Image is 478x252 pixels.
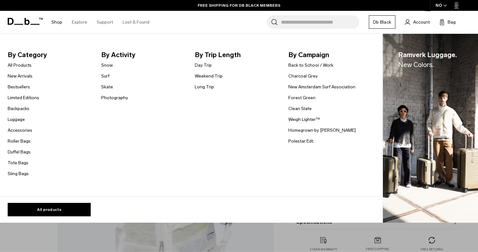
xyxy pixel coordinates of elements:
[288,84,355,90] a: New Amsterdam Surf Association
[101,62,113,69] a: Snow
[8,84,30,90] a: Bestsellers
[448,19,456,26] span: Bag
[101,94,128,101] a: Photography
[195,84,214,90] a: Long Trip
[288,73,318,79] a: Charcoal Grey
[398,61,434,69] span: New Colors.
[8,159,28,166] a: Tote Bags
[51,11,62,33] a: Shop
[198,3,280,8] a: FREE SHIPPING FOR DB BLACK MEMBERS
[288,62,333,69] a: Back to School / Work
[413,19,430,26] span: Account
[288,105,312,112] a: Clean Slate
[288,127,356,134] a: Homegrown by [PERSON_NAME]
[288,50,372,60] span: By Campaign
[405,18,430,26] a: Account
[8,138,31,145] a: Roller Bags
[101,50,185,60] span: By Activity
[8,73,33,79] a: New Arrivals
[8,170,29,177] a: Sling Bags
[8,127,32,134] a: Accessories
[8,149,31,155] a: Duffel Bags
[97,11,113,33] a: Support
[47,11,154,33] nav: Main Navigation
[8,203,91,216] a: All products
[8,94,39,101] a: Limited Editions
[288,116,320,123] a: Weigh Lighter™
[288,138,314,145] a: Polestar Edt.
[72,11,87,33] a: Explore
[101,84,113,90] a: Skate
[8,116,25,123] a: Luggage
[8,105,29,112] a: Backpacks
[369,15,395,29] a: Db Black
[195,62,212,69] a: Day Trip
[383,34,478,223] a: Ramverk Luggage.New Colors. Db
[195,50,278,60] span: By Trip Length
[8,62,32,69] a: All Products
[383,34,478,223] img: Db
[288,94,315,101] a: Forest Green
[123,11,149,33] a: Lost & Found
[398,50,457,70] span: Ramverk Luggage.
[195,73,223,79] a: Weekend Trip
[439,18,456,26] button: Bag
[8,50,91,60] span: By Category
[101,73,110,79] a: Surf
